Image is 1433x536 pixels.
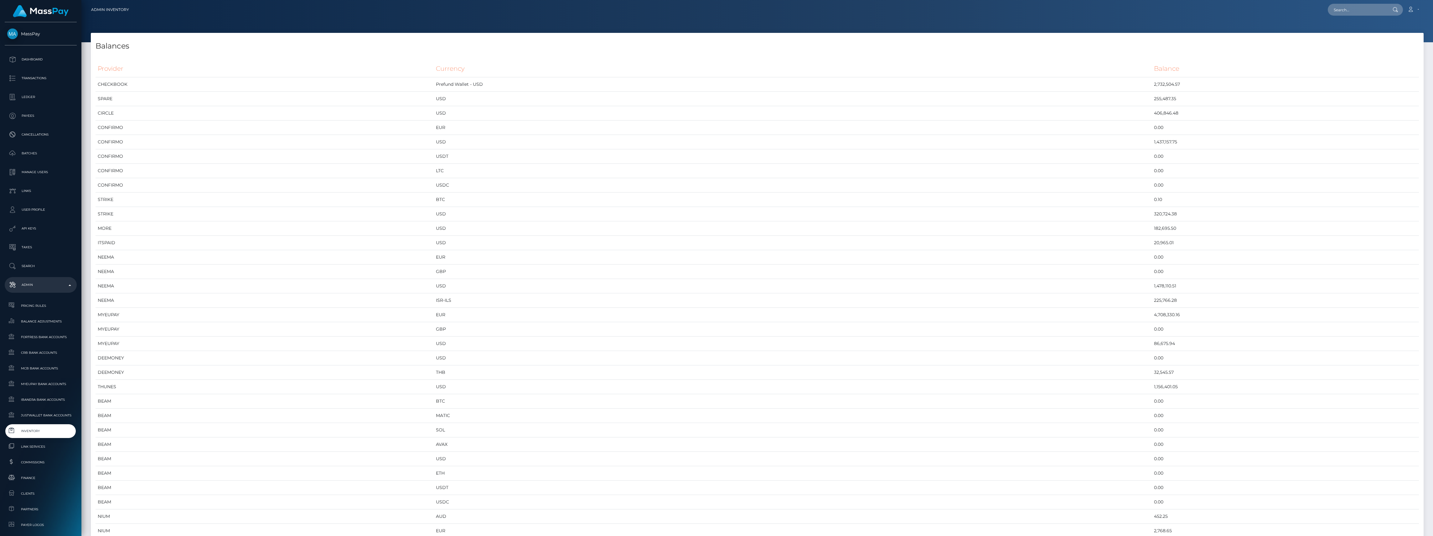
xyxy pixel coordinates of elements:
td: USDT [434,149,1152,164]
td: SPARE [96,92,434,106]
span: Balance Adjustments [7,318,74,325]
p: Manage Users [7,167,74,177]
a: Search [5,258,77,274]
td: USD [434,452,1152,466]
td: USD [434,351,1152,365]
td: 0.00 [1152,394,1419,409]
th: Currency [434,60,1152,77]
td: THB [434,365,1152,380]
td: AVAX [434,437,1152,452]
td: ETH [434,466,1152,481]
a: Pricing Rules [5,299,77,312]
a: JustWallet Bank Accounts [5,409,77,422]
a: CRB Bank Accounts [5,346,77,359]
span: Clients [7,490,74,497]
td: USD [434,380,1152,394]
a: Transactions [5,70,77,86]
td: BEAM [96,452,434,466]
td: 4,708,330.16 [1152,308,1419,322]
td: Prefund Wallet - USD [434,77,1152,92]
td: USD [434,221,1152,236]
td: CONFIRMO [96,178,434,193]
td: BTC [434,394,1152,409]
td: STRIKE [96,193,434,207]
td: STRIKE [96,207,434,221]
td: USDC [434,178,1152,193]
td: 0.00 [1152,351,1419,365]
td: 0.00 [1152,495,1419,509]
a: Batches [5,146,77,161]
td: MORE [96,221,434,236]
td: GBP [434,265,1152,279]
img: MassPay Logo [13,5,69,17]
img: MassPay [7,28,18,39]
p: User Profile [7,205,74,214]
p: Batches [7,149,74,158]
td: 0.00 [1152,409,1419,423]
td: NEEMA [96,265,434,279]
a: API Keys [5,221,77,236]
a: Links [5,183,77,199]
p: Cancellations [7,130,74,139]
td: 86,675.94 [1152,337,1419,351]
td: BEAM [96,423,434,437]
td: DEEMONEY [96,351,434,365]
td: 0.00 [1152,178,1419,193]
th: Provider [96,60,434,77]
a: MyEUPay Bank Accounts [5,377,77,391]
td: 255,487.35 [1152,92,1419,106]
a: Ibanera Bank Accounts [5,393,77,406]
a: Fortress Bank Accounts [5,330,77,344]
span: Finance [7,474,74,482]
td: 0.00 [1152,149,1419,164]
td: CIRCLE [96,106,434,121]
a: Commissions [5,456,77,469]
p: Taxes [7,243,74,252]
td: 0.00 [1152,164,1419,178]
span: MyEUPay Bank Accounts [7,380,74,388]
a: Clients [5,487,77,500]
td: BEAM [96,409,434,423]
span: Inventory [7,427,74,435]
a: Admin Inventory [91,3,129,16]
a: Inventory [5,424,77,438]
p: Dashboard [7,55,74,64]
span: MCB Bank Accounts [7,365,74,372]
td: NEEMA [96,279,434,293]
p: Admin [7,280,74,290]
span: Pricing Rules [7,302,74,309]
p: Payees [7,111,74,121]
input: Search... [1328,4,1387,16]
td: BEAM [96,394,434,409]
h4: Balances [96,41,1419,52]
td: 0.00 [1152,322,1419,337]
td: 406,846.48 [1152,106,1419,121]
p: Search [7,261,74,271]
td: BEAM [96,495,434,509]
a: Taxes [5,240,77,255]
td: USD [434,279,1152,293]
td: EUR [434,250,1152,265]
p: Ledger [7,92,74,102]
td: 0.10 [1152,193,1419,207]
td: USD [434,135,1152,149]
td: MYEUPAY [96,308,434,322]
td: CONFIRMO [96,135,434,149]
td: MATIC [434,409,1152,423]
span: Ibanera Bank Accounts [7,396,74,403]
span: JustWallet Bank Accounts [7,412,74,419]
td: 225,766.28 [1152,293,1419,308]
td: USDT [434,481,1152,495]
a: Admin [5,277,77,293]
td: USD [434,92,1152,106]
a: MCB Bank Accounts [5,362,77,375]
td: USD [434,337,1152,351]
td: 0.00 [1152,466,1419,481]
td: NEEMA [96,250,434,265]
td: 1,478,110.51 [1152,279,1419,293]
span: Link Services [7,443,74,450]
td: CONFIRMO [96,149,434,164]
td: 0.00 [1152,121,1419,135]
td: BTC [434,193,1152,207]
td: 1,156,401.05 [1152,380,1419,394]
